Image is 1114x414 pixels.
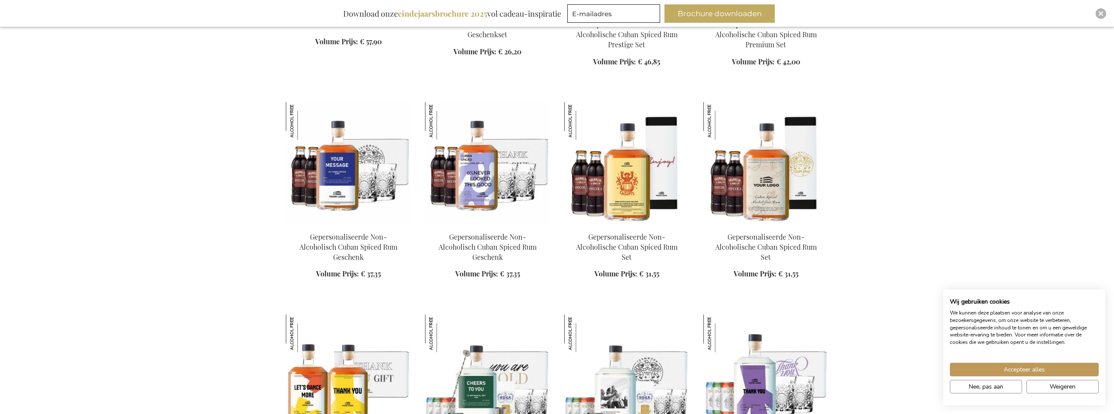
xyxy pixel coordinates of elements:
span: Weigeren [1050,382,1075,391]
span: € 31,55 [639,269,659,278]
span: Accepteer alles [1004,365,1045,374]
img: Gepersonaliseerde Non-Alcoholische Cuban Spiced Rum Set [703,102,741,140]
span: € 37,35 [361,269,381,278]
a: Gepersonaliseerde Non-Alcoholische Cuban Spiced Rum Set [715,232,817,262]
a: Gepersonaliseerde Non-Alcoholische Cuban Spiced Rum Prestige Set [576,20,678,49]
p: We kunnen deze plaatsen voor analyse van onze bezoekersgegevens, om onze website te verbeteren, g... [950,309,1099,346]
a: Personalised Non-Alcoholic Cuban Spiced Rum Gift Gepersonaliseerde Non-Alcoholisch Cuban Spiced R... [425,221,550,230]
div: Close [1096,8,1106,19]
input: E-mailadres [567,4,660,23]
img: Gepersonaliseerde Non-Alcoholisch Cuban Spiced Rum Geschenk [286,102,323,140]
div: Download onze vol cadeau-inspiratie [339,4,565,23]
a: Volume Prijs: € 57,90 [315,37,382,47]
form: marketing offers and promotions [567,4,663,25]
img: Gepersonaliseerde Non-Alcoholische Cuban Spiced Rum Set [564,102,602,140]
img: Gepersonaliseerde Non-Alcoholische Botanical Dry Gin Prestige Set [425,315,463,352]
a: Volume Prijs: € 31,55 [594,269,659,279]
span: Volume Prijs: [455,269,498,278]
a: Volume Prijs: € 26,20 [453,47,521,57]
b: eindejaarsbrochure 2025 [398,8,487,19]
a: Volume Prijs: € 42,00 [732,57,800,67]
a: Personalised Non-Alcoholic Cuban Spiced Rum Set Gepersonaliseerde Non-Alcoholische Cuban Spiced R... [564,221,689,230]
span: Volume Prijs: [734,269,777,278]
a: Volume Prijs: € 37,35 [316,269,381,279]
img: Personalised Non-Alcoholic Cuban Spiced Rum Set [703,102,829,225]
span: Volume Prijs: [316,269,359,278]
span: € 42,00 [777,57,800,66]
img: Gepersonaliseerde Non-Alcoholische Botanical Dry Gin Premium Set [564,315,602,352]
span: Volume Prijs: [594,269,637,278]
span: € 37,35 [500,269,520,278]
a: Volume Prijs: € 37,35 [455,269,520,279]
img: Gepersonaliseerde Non-Alcoholische Botanical Dry Gin Cadeau [703,315,741,352]
span: Volume Prijs: [593,57,636,66]
img: Gepersonaliseerde Non-Alcoholisch Cuban Spiced Rum Geschenk [425,102,463,140]
img: Gepersonaliseerde Non-Alcoholische Cuban Spiced Rum Duo Cadeauset [286,315,323,352]
button: Alle cookies weigeren [1026,380,1099,393]
a: Gepersonaliseerde Non-Alcoholische Cuban Spiced Rum Set [576,232,678,262]
button: Accepteer alle cookies [950,363,1099,376]
a: Gepersonaliseerde Non-Alcoholisch Cuban Spiced Rum Geschenk [439,232,537,262]
span: € 26,20 [498,47,521,56]
button: Brochure downloaden [664,4,775,23]
button: Pas cookie voorkeuren aan [950,380,1022,393]
span: Nee, pas aan [969,382,1003,391]
span: € 31,55 [778,269,798,278]
a: Gepersonaliseerde Non-Alcoholische Cuban Spiced Rum Premium Set [715,20,817,49]
span: Volume Prijs: [453,47,496,56]
a: Personalised Non-Alcoholic Cuban Spiced Rum Set Gepersonaliseerde Non-Alcoholische Cuban Spiced R... [703,221,829,230]
img: Close [1098,11,1103,16]
img: Personalised Non-Alcoholic Cuban Spiced Rum Gift [286,102,411,225]
span: € 57,90 [360,37,382,46]
a: Gepersonaliseerde Non-Alcoholisch Cuban Spiced Rum Geschenk [299,232,397,262]
span: Volume Prijs: [315,37,358,46]
h2: Wij gebruiken cookies [950,298,1099,306]
span: € 46,85 [638,57,660,66]
img: Personalised Non-Alcoholic Cuban Spiced Rum Set [564,102,689,225]
a: Personalised Non-Alcoholic Cuban Spiced Rum Gift Gepersonaliseerde Non-Alcoholisch Cuban Spiced R... [286,221,411,230]
span: Volume Prijs: [732,57,775,66]
img: Personalised Non-Alcoholic Cuban Spiced Rum Gift [425,102,550,225]
a: Volume Prijs: € 46,85 [593,57,660,67]
a: Volume Prijs: € 31,55 [734,269,798,279]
